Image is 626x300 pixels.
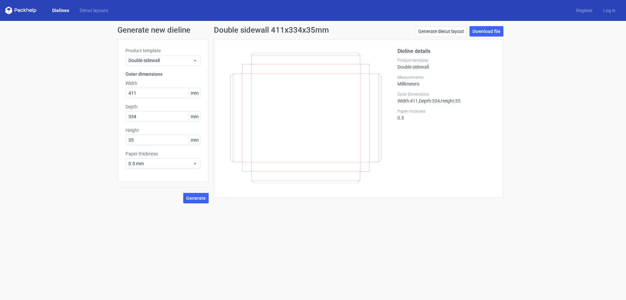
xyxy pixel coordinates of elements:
[469,26,503,37] a: Download file
[126,71,201,77] h3: Outer dimensions
[415,26,467,37] a: Generate diecut layout
[397,58,495,63] label: Product template
[397,47,495,55] h2: Dieline details
[74,7,113,14] a: Diecut layouts
[598,7,621,14] a: Log in
[397,92,495,97] label: Outer Dimensions
[571,7,598,14] a: Register
[189,88,200,98] span: mm
[397,98,418,103] span: Width : 411
[189,112,200,121] span: mm
[186,196,206,200] span: Generate
[128,57,193,64] span: Double sidewall
[189,135,200,145] span: mm
[397,75,495,80] label: Measurements
[397,75,495,87] div: Millimeters
[117,26,509,34] h1: Generate new dieline
[397,58,495,70] div: Double sidewall
[47,7,74,14] a: Dielines
[183,193,209,203] button: Generate
[126,127,201,134] label: Height
[397,109,495,114] label: Paper thickness
[214,26,329,34] h1: Double sidewall 411x334x35mm
[126,80,201,87] label: Width
[418,98,440,103] span: , Depth : 334
[440,98,460,103] span: , Height : 35
[126,47,201,54] label: Product template
[397,109,495,120] div: 0.5
[126,150,201,157] label: Paper thickness
[128,160,193,167] span: 0.5 mm
[126,103,201,110] label: Depth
